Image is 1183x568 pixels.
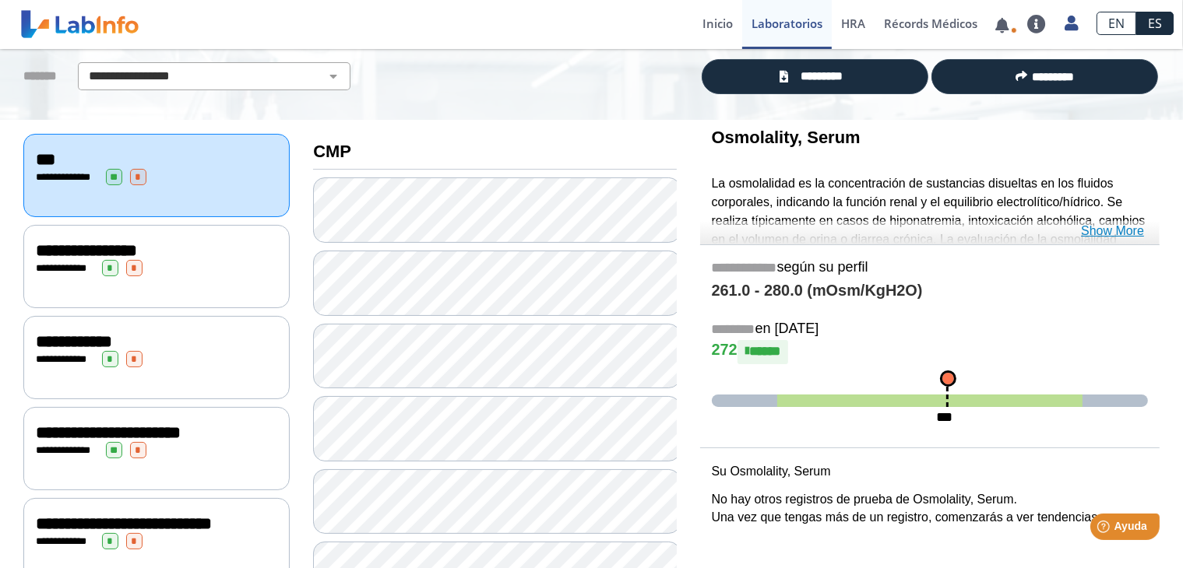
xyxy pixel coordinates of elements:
span: HRA [841,16,865,31]
a: ES [1136,12,1174,35]
h4: 261.0 - 280.0 (mOsm/KgH2O) [712,282,1148,300]
b: Osmolality, Serum [712,128,861,147]
h5: en [DATE] [712,321,1148,338]
p: Su Osmolality, Serum [712,462,1148,481]
h5: según su perfil [712,259,1148,277]
iframe: Help widget launcher [1044,507,1166,551]
a: EN [1097,12,1136,35]
h4: 272 [712,340,1148,363]
a: Show More [1081,222,1144,240]
b: CMP [313,142,351,161]
p: No hay otros registros de prueba de Osmolality, Serum. Una vez que tengas más de un registro, com... [712,490,1148,528]
p: La osmolalidad es la concentración de sustancias disueltas en los fluidos corporales, indicando l... [712,174,1148,286]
